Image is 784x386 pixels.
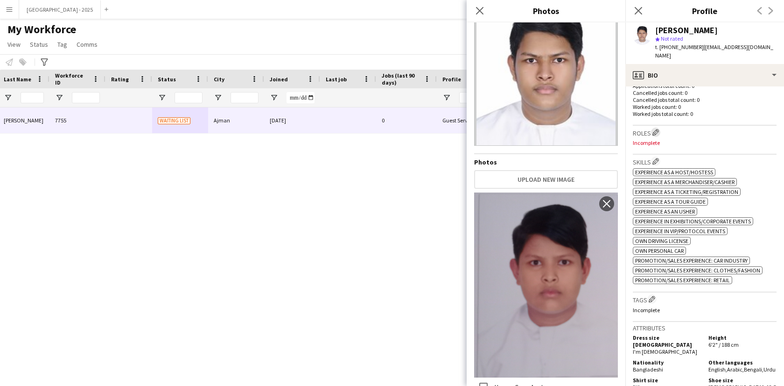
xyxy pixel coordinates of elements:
[635,257,748,264] span: Promotion/Sales Experience: Car Industry
[708,359,777,366] h5: Other languages
[208,107,264,133] div: Ajman
[763,366,776,373] span: Urdu
[635,267,760,274] span: Promotion/Sales Experience: Clothes/Fashion
[635,169,713,176] span: Experience as a Host/Hostess
[287,92,315,103] input: Joined Filter Input
[442,93,451,102] button: Open Filter Menu
[633,366,663,373] span: Bangladeshi
[635,237,688,244] span: Own Driving License
[270,93,278,102] button: Open Filter Menu
[21,92,44,103] input: Last Name Filter Input
[633,307,777,314] p: Incomplete
[635,228,725,235] span: Experience in VIP/Protocol Events
[158,93,166,102] button: Open Filter Menu
[655,43,773,59] span: | [EMAIL_ADDRESS][DOMAIN_NAME]
[264,107,320,133] div: [DATE]
[633,89,777,96] p: Cancelled jobs count: 0
[633,294,777,304] h3: Tags
[158,117,190,124] span: Waiting list
[57,40,67,49] span: Tag
[474,170,618,189] button: Upload new image
[7,40,21,49] span: View
[55,72,89,86] span: Workforce ID
[633,348,697,355] span: I'm [DEMOGRAPHIC_DATA]
[4,38,24,50] a: View
[633,139,777,146] p: Incomplete
[437,107,497,133] div: Guest Services Team
[708,341,739,348] span: 6'2" / 188 cm
[467,5,625,17] h3: Photos
[635,179,735,186] span: Experience as a Merchandiser/Cashier
[633,103,777,110] p: Worked jobs count: 0
[7,22,76,36] span: My Workforce
[635,188,738,195] span: Experience as a Ticketing/Registration
[474,6,618,146] img: Crew avatar
[442,76,461,83] span: Profile
[474,193,618,378] img: Crew photo 1062090
[158,76,176,83] span: Status
[49,107,105,133] div: 7755
[708,366,727,373] span: English ,
[655,43,704,50] span: t. [PHONE_NUMBER]
[4,93,12,102] button: Open Filter Menu
[474,158,618,166] h4: Photos
[270,76,288,83] span: Joined
[54,38,71,50] a: Tag
[635,198,706,205] span: Experience as a Tour Guide
[633,359,701,366] h5: Nationality
[214,93,222,102] button: Open Filter Menu
[633,110,777,117] p: Worked jobs total count: 0
[55,93,63,102] button: Open Filter Menu
[73,38,101,50] a: Comms
[635,277,730,284] span: Promotion/Sales Experience: Retail
[635,247,684,254] span: Own Personal Car
[635,218,751,225] span: Experience in Exhibitions/Corporate Events
[376,107,437,133] div: 0
[459,92,491,103] input: Profile Filter Input
[633,157,777,166] h3: Skills
[111,76,129,83] span: Rating
[708,334,777,341] h5: Height
[661,35,683,42] span: Not rated
[655,26,718,35] div: [PERSON_NAME]
[633,128,777,137] h3: Roles
[633,334,701,348] h5: Dress size [DEMOGRAPHIC_DATA]
[72,92,100,103] input: Workforce ID Filter Input
[633,324,777,332] h3: Attributes
[77,40,98,49] span: Comms
[744,366,763,373] span: Bengali ,
[727,366,744,373] span: Arabic ,
[708,377,777,384] h5: Shoe size
[214,76,224,83] span: City
[19,0,101,19] button: [GEOGRAPHIC_DATA] - 2025
[30,40,48,49] span: Status
[231,92,259,103] input: City Filter Input
[39,57,50,68] app-action-btn: Advanced filters
[625,5,784,17] h3: Profile
[635,208,695,215] span: Experience as an Usher
[382,72,420,86] span: Jobs (last 90 days)
[633,96,777,103] p: Cancelled jobs total count: 0
[625,64,784,86] div: Bio
[633,377,701,384] h5: Shirt size
[175,92,203,103] input: Status Filter Input
[26,38,52,50] a: Status
[4,76,31,83] span: Last Name
[326,76,347,83] span: Last job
